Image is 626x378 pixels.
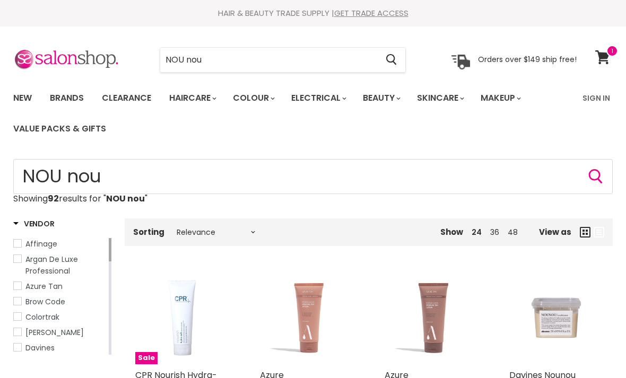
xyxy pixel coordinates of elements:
[13,327,107,338] a: Danger Jones
[587,168,604,185] button: Search
[25,327,84,338] span: [PERSON_NAME]
[13,342,107,354] a: Davines
[135,271,228,364] a: CPR Nourish Hydra-Soft Nourishing Intensive MasqueSale
[377,48,405,72] button: Search
[355,87,407,109] a: Beauty
[25,239,57,249] span: Affinage
[334,7,408,19] a: GET TRADE ACCESS
[509,271,602,364] img: Davines Nounou Conditioner
[473,87,527,109] a: Makeup
[5,118,114,140] a: Value Packs & Gifts
[13,218,54,229] h3: Vendor
[13,280,107,292] a: Azure Tan
[25,254,78,276] span: Argan De Luxe Professional
[48,192,59,205] strong: 92
[409,87,471,109] a: Skincare
[13,159,613,194] input: Search
[225,87,281,109] a: Colour
[13,194,613,204] p: Showing results for " "
[13,238,107,250] a: Affinage
[13,311,107,323] a: Colortrak
[283,87,353,109] a: Electrical
[133,227,164,236] label: Sorting
[94,87,159,109] a: Clearance
[25,312,59,322] span: Colortrak
[508,227,518,238] a: 48
[42,87,92,109] a: Brands
[13,159,613,194] form: Product
[5,83,576,144] ul: Main menu
[539,227,571,236] span: View as
[106,192,145,205] strong: NOU nou
[25,296,65,307] span: Brow Code
[472,227,482,238] a: 24
[440,226,463,238] span: Show
[490,227,499,238] a: 36
[13,296,107,307] a: Brow Code
[385,271,477,364] a: Azure Tan Nourish & Glow Gradual Tan Lotion Medium/Dark
[576,87,616,109] a: Sign In
[5,87,40,109] a: New
[478,55,577,64] p: Orders over $149 ship free!
[260,271,353,364] a: Azure Tan Nourish & Glow Gradual Tan Lotion Light/Medium
[135,352,158,364] span: Sale
[25,281,63,292] span: Azure Tan
[161,87,223,109] a: Haircare
[25,342,55,353] span: Davines
[160,47,406,73] form: Product
[160,48,377,72] input: Search
[13,253,107,277] a: Argan De Luxe Professional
